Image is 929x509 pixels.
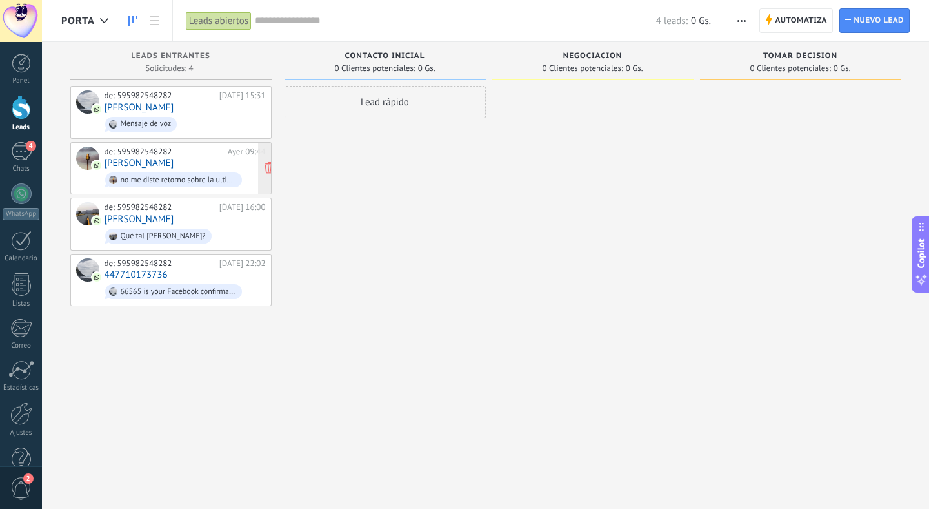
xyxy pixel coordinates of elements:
[3,77,40,85] div: Panel
[3,342,40,350] div: Correo
[656,15,688,27] span: 4 leads:
[219,90,266,101] div: [DATE] 15:31
[92,161,101,170] img: com.amocrm.amocrmwa.svg
[915,239,928,269] span: Copilot
[76,258,99,282] div: 447710173736
[105,214,174,225] a: [PERSON_NAME]
[92,273,101,282] img: com.amocrm.amocrmwa.svg
[291,52,479,63] div: Contacto inicial
[499,52,687,63] div: Negociación
[775,9,827,32] span: Automatiza
[3,384,40,392] div: Estadísticas
[563,52,623,61] span: Negociación
[834,65,851,72] span: 0 Gs.
[763,52,837,61] span: Tomar decisión
[121,176,237,185] div: no me diste retorno sobre la ultima propiedad que te pase de san [PERSON_NAME]
[121,232,206,241] div: Qué tal [PERSON_NAME]?
[228,147,266,157] div: Ayer 09:44
[839,8,910,33] a: Nuevo lead
[23,473,34,484] span: 2
[145,65,193,72] span: Solicitudes: 4
[3,165,40,173] div: Chats
[219,202,266,213] div: [DATE] 16:00
[691,15,711,27] span: 0 Gs.
[418,65,435,72] span: 0 Gs.
[186,12,252,30] div: Leads abiertos
[26,141,36,151] span: 4
[105,258,215,269] div: de: 595982548282
[105,202,215,213] div: de: 595982548282
[105,90,215,101] div: de: 595982548282
[92,105,101,114] img: com.amocrm.amocrmwa.svg
[105,158,174,169] a: [PERSON_NAME]
[542,65,623,72] span: 0 Clientes potenciales:
[750,65,830,72] span: 0 Clientes potenciales:
[3,254,40,263] div: Calendario
[626,65,643,72] span: 0 Gs.
[76,202,99,225] div: Josefina Gorostiaga
[854,9,904,32] span: Nuevo lead
[3,429,40,437] div: Ajustes
[77,52,265,63] div: Leads Entrantes
[3,300,40,308] div: Listas
[105,102,174,113] a: [PERSON_NAME]
[334,65,415,72] span: 0 Clientes potenciales:
[121,287,237,296] div: 66565 is your Facebook confirmation code
[92,216,101,225] img: com.amocrm.amocrmwa.svg
[105,269,168,280] a: 447710173736
[706,52,895,63] div: Tomar decisión
[3,208,39,220] div: WhatsApp
[219,258,266,269] div: [DATE] 22:02
[76,147,99,170] div: Alex
[759,8,833,33] a: Automatiza
[131,52,210,61] span: Leads Entrantes
[121,119,172,129] div: Mensaje de voz
[285,86,486,118] div: Lead rápido
[105,147,223,157] div: de: 595982548282
[3,123,40,132] div: Leads
[345,52,425,61] span: Contacto inicial
[76,90,99,114] div: Gissela Laconich
[61,15,95,27] span: PORTA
